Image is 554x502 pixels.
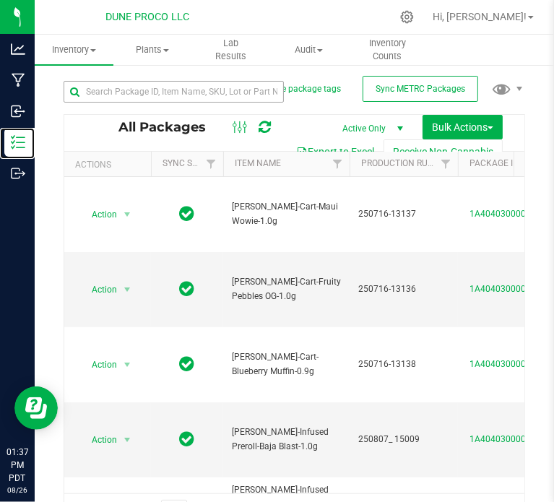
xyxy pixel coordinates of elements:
span: Sync METRC Packages [376,84,465,94]
span: Bulk Actions [432,121,493,133]
inline-svg: Inventory [11,135,25,150]
inline-svg: Outbound [11,166,25,181]
button: Bulk Actions [423,115,503,139]
span: Action [79,280,118,300]
span: Action [79,430,118,450]
span: 250807_ 15009 [358,433,449,446]
span: [PERSON_NAME]-Cart-Maui Wowie-1.0g [232,200,341,228]
a: Inventory Counts [348,35,427,65]
span: Audit [271,43,348,56]
span: Inventory [35,43,113,56]
inline-svg: Inbound [11,104,25,118]
a: Inventory [35,35,113,65]
span: [PERSON_NAME]-Infused Preroll-Baja Blast-1.0g [232,425,341,453]
button: Manage package tags [254,83,341,95]
span: Action [79,204,118,225]
span: Lab Results [192,37,269,63]
span: In Sync [180,354,195,374]
a: Plants [113,35,192,65]
span: 250716-13138 [358,358,449,371]
a: Sync Status [163,158,218,168]
span: [PERSON_NAME]-Cart-Fruity Pebbles OG-1.0g [232,275,341,303]
a: Filter [434,152,458,176]
span: 250716-13137 [358,207,449,221]
span: select [118,355,137,375]
span: Plants [114,43,191,56]
a: Package ID [469,158,519,168]
span: select [118,204,137,225]
span: select [118,430,137,450]
iframe: Resource center [14,386,58,430]
input: Search Package ID, Item Name, SKU, Lot or Part Number... [64,81,284,103]
a: Production Run [361,158,434,168]
span: select [118,280,137,300]
span: Action [79,355,118,375]
a: Lab Results [191,35,270,65]
p: 08/26 [7,485,28,495]
div: Manage settings [398,10,416,24]
span: Hi, [PERSON_NAME]! [433,11,527,22]
span: DUNE PROCO LLC [105,11,189,23]
a: Item Name [235,158,281,168]
a: Filter [199,152,223,176]
span: All Packages [118,119,220,135]
a: Filter [326,152,350,176]
span: Inventory Counts [349,37,426,63]
button: Sync METRC Packages [363,76,478,102]
a: Audit [270,35,349,65]
span: In Sync [180,279,195,299]
span: 250716-13136 [358,282,449,296]
button: Receive Non-Cannabis [384,139,503,164]
span: In Sync [180,429,195,449]
span: In Sync [180,204,195,224]
inline-svg: Manufacturing [11,73,25,87]
div: Actions [75,160,145,170]
span: [PERSON_NAME]-Cart-Blueberry Muffin-0.9g [232,350,341,378]
inline-svg: Analytics [11,42,25,56]
button: Export to Excel [287,139,384,164]
p: 01:37 PM PDT [7,446,28,485]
